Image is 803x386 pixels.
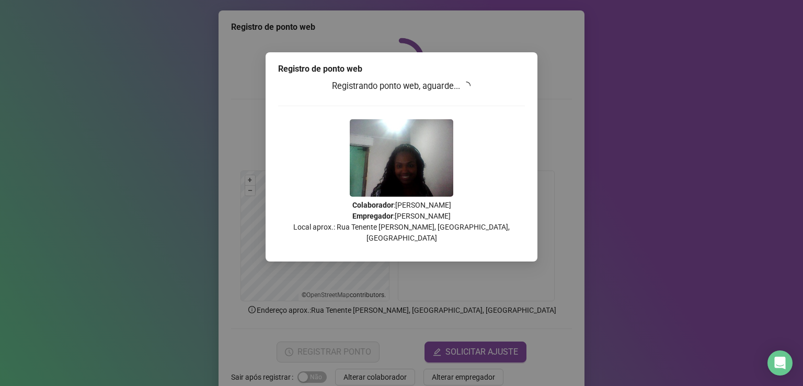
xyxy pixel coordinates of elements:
[278,63,525,75] div: Registro de ponto web
[352,201,394,209] strong: Colaborador
[350,119,453,197] img: 2Q==
[352,212,393,220] strong: Empregador
[767,350,793,376] div: Open Intercom Messenger
[462,82,471,90] span: loading
[278,200,525,244] p: : [PERSON_NAME] : [PERSON_NAME] Local aprox.: Rua Tenente [PERSON_NAME], [GEOGRAPHIC_DATA], [GEOG...
[278,80,525,93] h3: Registrando ponto web, aguarde...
